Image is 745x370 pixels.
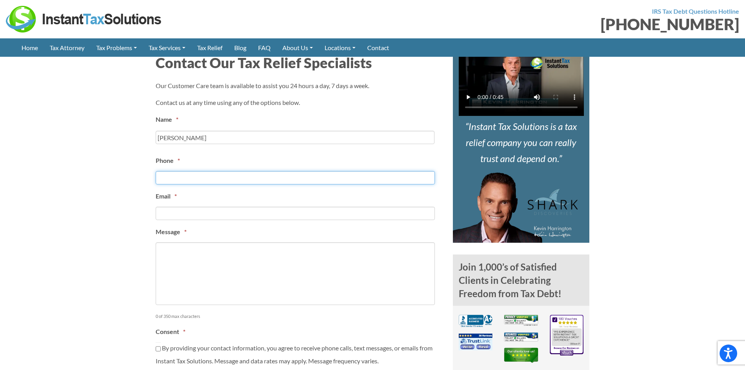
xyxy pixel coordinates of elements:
[504,315,538,326] img: Privacy Verified
[319,38,361,57] a: Locations
[156,80,441,91] p: Our Customer Care team is available to assist you 24 hours a day, 7 days a week.
[6,6,162,32] img: Instant Tax Solutions Logo
[6,14,162,22] a: Instant Tax Solutions Logo
[156,307,413,320] div: 0 of 350 max characters
[504,332,538,341] img: Business Verified
[504,335,538,343] a: Business Verified
[276,38,319,57] a: About Us
[156,157,180,165] label: Phone
[459,315,493,327] img: BBB A+
[228,38,252,57] a: Blog
[156,53,441,72] h2: Contact Our Tax Relief Specialists
[504,319,538,326] a: Privacy Verified
[459,334,493,350] img: TrustLink
[156,328,185,336] label: Consent
[361,38,395,57] a: Contact
[252,38,276,57] a: FAQ
[504,354,538,361] a: TrustPilot
[156,228,187,236] label: Message
[453,254,590,306] h4: Join 1,000’s of Satisfied Clients in Celebrating Freedom from Tax Debt!
[16,38,44,57] a: Home
[191,38,228,57] a: Tax Relief
[550,315,584,356] img: iVouch Reviews
[143,38,191,57] a: Tax Services
[156,116,178,124] label: Name
[44,38,90,57] a: Tax Attorney
[453,172,578,243] img: Kevin Harrington
[156,97,441,108] p: Contact us at any time using any of the options below.
[652,7,739,15] strong: IRS Tax Debt Questions Hotline
[465,121,577,164] i: Instant Tax Solutions is a tax relief company you can really trust and depend on.
[504,348,538,363] img: TrustPilot
[156,192,177,200] label: Email
[90,38,143,57] a: Tax Problems
[379,16,740,32] div: [PHONE_NUMBER]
